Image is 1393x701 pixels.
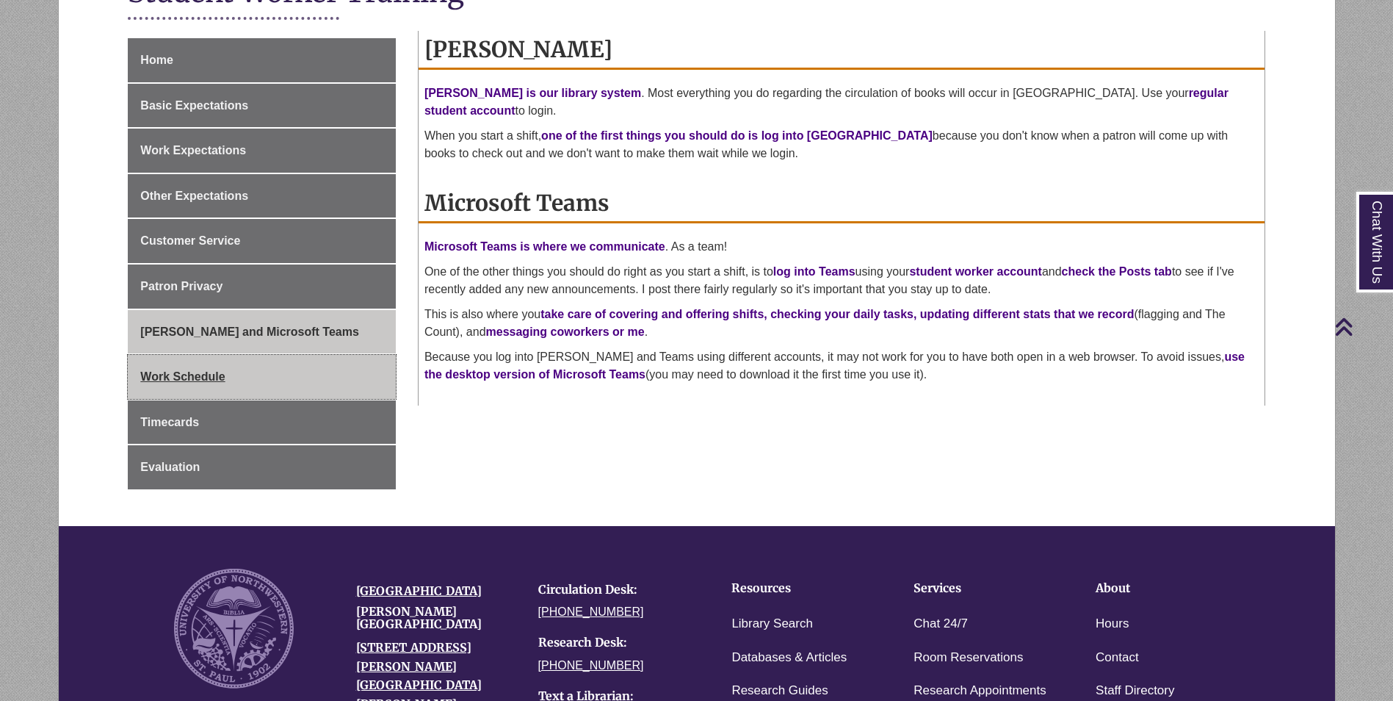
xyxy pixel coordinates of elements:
span: Basic Expectations [140,99,248,112]
span: one of the first things you should do is log into [GEOGRAPHIC_DATA] [541,129,933,142]
span: Patron Privacy [140,280,222,292]
span: take care of covering and offering shifts, checking your daily tasks, updating different stats th... [540,308,1134,320]
span: student worker account [909,265,1041,278]
a: Back to Top [1334,317,1389,337]
h4: [PERSON_NAME][GEOGRAPHIC_DATA] [356,605,516,631]
h4: Research Desk: [538,636,698,650]
h4: About [1096,582,1232,595]
h4: Circulation Desk: [538,583,698,597]
img: UNW seal [174,569,294,689]
span: Work Schedule [140,370,225,383]
a: [PHONE_NUMBER] [538,605,644,618]
a: [GEOGRAPHIC_DATA] [356,583,482,598]
a: Work Expectations [128,129,396,173]
a: Databases & Articles [731,647,847,669]
a: Hours [1096,614,1129,635]
h4: Resources [731,582,868,595]
p: This is also where you (flagging and The Count), and . [424,306,1259,341]
span: use the desktop version of Microsoft Teams [424,350,1245,381]
a: Work Schedule [128,355,396,399]
a: Customer Service [128,219,396,263]
a: Room Reservations [913,647,1023,669]
a: Other Expectations [128,174,396,218]
a: [PHONE_NUMBER] [538,659,644,672]
span: Other Expectations [140,190,248,202]
span: log into Teams [773,265,855,278]
a: [PERSON_NAME] and Microsoft Teams [128,310,396,354]
a: Evaluation [128,445,396,489]
span: Work Expectations [140,144,246,157]
span: [PERSON_NAME] is our library system [424,87,641,99]
span: check the Posts tab [1062,265,1172,278]
span: Customer Service [140,234,240,247]
a: Patron Privacy [128,265,396,309]
a: Basic Expectations [128,84,396,128]
span: Evaluation [140,461,200,473]
p: When you start a shift, because you don't know when a patron will come up with books to check out... [424,127,1259,162]
h4: Services [913,582,1050,595]
span: messaging coworkers or me [486,326,645,338]
a: Chat 24/7 [913,614,968,635]
h2: [PERSON_NAME] [419,31,1264,70]
span: Timecards [140,416,199,428]
p: . As a team! [424,238,1259,256]
a: Contact [1096,647,1139,669]
p: One of the other things you should do right as you start a shift, is to using your and to see if ... [424,263,1259,298]
span: [PERSON_NAME] and Microsoft Teams [140,326,359,338]
p: . Most everything you do regarding the circulation of books will occur in [GEOGRAPHIC_DATA]. Use ... [424,85,1259,120]
a: Library Search [731,614,813,635]
div: Guide Page Menu [128,38,396,489]
a: Timecards [128,400,396,445]
span: Microsoft Teams is where we communicate [424,240,665,253]
span: Home [140,54,173,66]
p: Because you log into [PERSON_NAME] and Teams using different accounts, it may not work for you to... [424,348,1259,384]
h2: Microsoft Teams [419,184,1264,223]
a: Home [128,38,396,82]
